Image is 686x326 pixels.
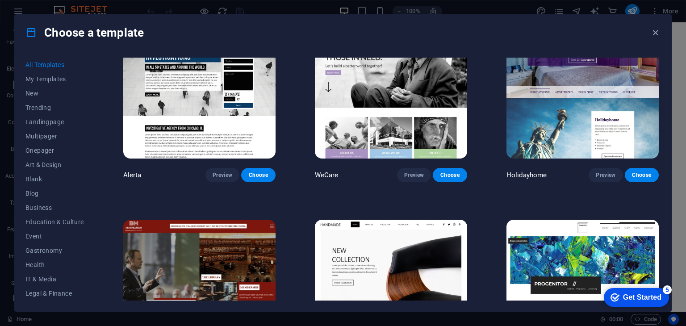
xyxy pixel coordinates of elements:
button: Choose [625,168,659,182]
button: My Templates [25,72,84,86]
div: 5 [66,2,75,11]
span: Landingpage [25,118,84,125]
button: Choose [433,168,467,182]
img: Alerta [123,18,276,158]
span: Onepager [25,147,84,154]
span: Preview [596,171,615,179]
span: Education & Culture [25,218,84,226]
span: Event [25,233,84,240]
img: Holidayhome [506,18,659,158]
button: Health [25,258,84,272]
span: Health [25,261,84,268]
span: Multipager [25,133,84,140]
div: Get Started [26,10,65,18]
button: Landingpage [25,115,84,129]
span: Legal & Finance [25,290,84,297]
p: Holidayhome [506,171,547,180]
button: All Templates [25,58,84,72]
span: Art & Design [25,161,84,168]
button: Education & Culture [25,215,84,229]
span: Gastronomy [25,247,84,254]
span: Choose [248,171,268,179]
button: Blank [25,172,84,186]
button: Trending [25,100,84,115]
span: Business [25,204,84,211]
span: Preview [213,171,232,179]
span: All Templates [25,61,84,68]
button: Preview [205,168,239,182]
h4: Choose a template [25,25,144,40]
button: Onepager [25,143,84,158]
button: Multipager [25,129,84,143]
div: Get Started 5 items remaining, 0% complete [7,4,72,23]
button: Legal & Finance [25,286,84,301]
button: Preview [397,168,431,182]
span: Preview [404,171,424,179]
span: IT & Media [25,276,84,283]
a: Shop Now [54,64,112,132]
span: Blog [25,190,84,197]
span: Trending [25,104,84,111]
button: Gastronomy [25,243,84,258]
button: Art & Design [25,158,84,172]
button: Choose [241,168,275,182]
button: IT & Media [25,272,84,286]
img: WeCare [315,18,467,158]
button: Event [25,229,84,243]
button: Business [25,201,84,215]
button: Blog [25,186,84,201]
span: New [25,90,84,97]
button: Preview [589,168,623,182]
p: WeCare [315,171,339,180]
span: Choose [440,171,460,179]
span: My Templates [25,75,84,83]
span: Choose [632,171,652,179]
button: New [25,86,84,100]
span: Blank [25,176,84,183]
p: Alerta [123,171,142,180]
